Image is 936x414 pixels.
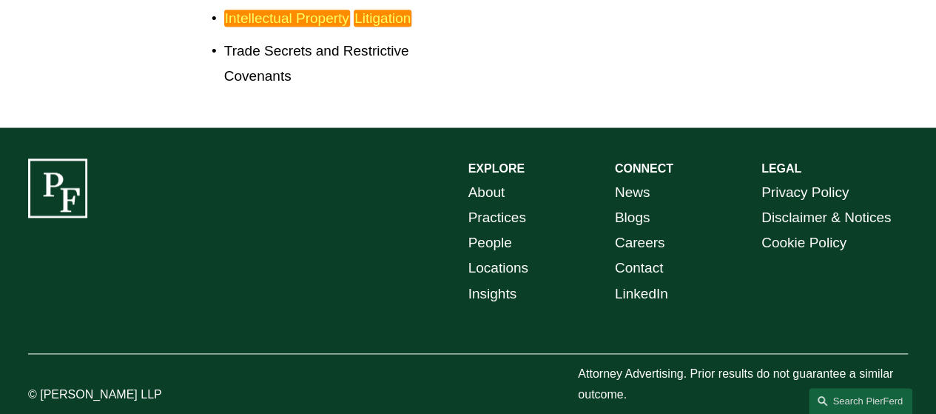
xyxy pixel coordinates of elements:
[809,388,912,414] a: Search this site
[615,162,673,175] strong: CONNECT
[468,256,528,281] a: Locations
[468,162,525,175] strong: EXPLORE
[615,281,668,307] a: LinkedIn
[468,230,512,256] a: People
[761,230,846,256] a: Cookie Policy
[761,162,801,175] strong: LEGAL
[468,180,505,205] a: About
[468,281,517,307] a: Insights
[224,39,468,90] p: Trade Secrets and Restrictive Covenants
[578,364,908,407] p: Attorney Advertising. Prior results do not guarantee a similar outcome.
[761,205,891,230] a: Disclaimer & Notices
[615,256,664,281] a: Contact
[615,205,650,230] a: Blogs
[468,205,526,230] a: Practices
[615,230,665,256] a: Careers
[761,180,849,205] a: Privacy Policy
[28,384,212,406] p: © [PERSON_NAME] LLP
[354,10,411,27] em: Litigation
[224,10,350,27] em: Intellectual Property
[615,180,650,205] a: News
